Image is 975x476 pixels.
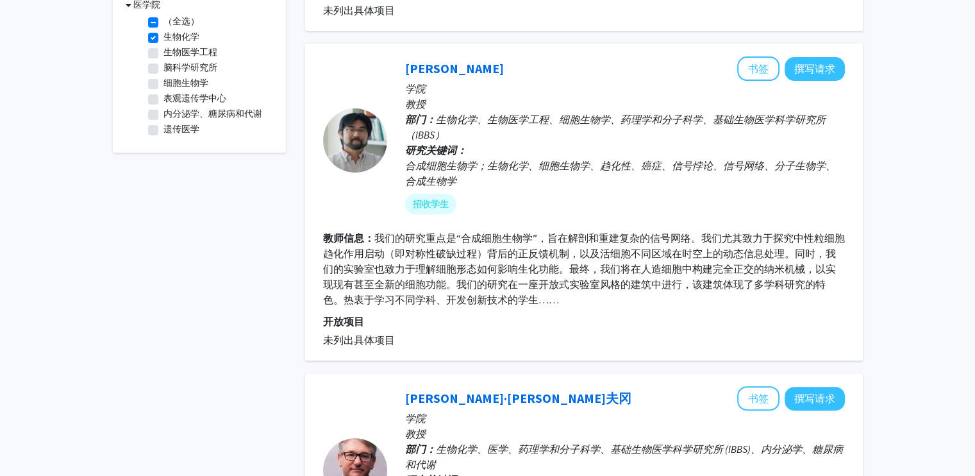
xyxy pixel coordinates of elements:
[405,60,504,76] a: [PERSON_NAME]
[405,443,843,471] font: 生物化学、医学、药理学和分子科学、基础生物医学科学研究所 (IBBS)、内分泌学、糖尿病和代谢
[405,443,436,455] font: 部门：
[405,82,426,95] font: 学院
[323,315,364,328] font: 开放项目
[413,198,449,210] font: 招收学生
[748,392,769,405] font: 书签
[405,412,426,425] font: 学院
[10,418,54,466] iframe: 聊天
[405,159,836,187] font: 合成细胞生物学；生物化学、细胞生物学、趋化性、癌症、信号悖论、信号网络、分子生物学、合成生物学
[163,139,262,164] font: 基础生物医学科学研究所（IBBS）
[405,144,467,157] font: 研究关键词：
[405,427,426,440] font: 教授
[163,62,217,73] font: 脑科学研究所
[405,98,426,110] font: 教授
[163,77,208,89] font: 细胞生物学
[163,108,262,119] font: 内分泌学、糖尿病和代谢
[748,62,769,75] font: 书签
[163,123,199,135] font: 遗传医学
[405,390,631,406] a: [PERSON_NAME]·[PERSON_NAME]夫冈
[163,92,226,104] font: 表观遗传学中心
[737,56,779,81] button: 将 Takanari Inoue 添加到书签
[794,392,835,405] font: 撰写请求
[323,232,374,244] font: 教师信息：
[785,387,845,411] button: 向 Michael Wolfgang 撰写请求
[737,386,779,411] button: 将 Michael Wolfgang 添加到书签
[785,57,845,81] button: 向 Takanari Inoue 撰写请求
[405,113,826,141] font: 生物化学、生物医学工程、细胞生物学、药理学和分子科学、基础生物医学科学研究所（IBBS）
[163,46,217,58] font: 生物医学工程
[323,334,395,346] font: 未列出具体项目
[163,15,199,27] font: （全选）
[794,62,835,75] font: 撰写请求
[405,113,436,126] font: 部门：
[323,232,845,306] font: 我们的研究重点是“合成细胞生物学”，旨在解剖和重建复杂的信号网络。我们尤其致力于探究中性粒细胞趋化作用启动（即对称性破缺过程）背后的正反馈机制，以及活细胞不同区域在时空上的动态信息处理。同时，我...
[323,4,395,17] font: 未列出具体项目
[163,31,199,42] font: 生物化学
